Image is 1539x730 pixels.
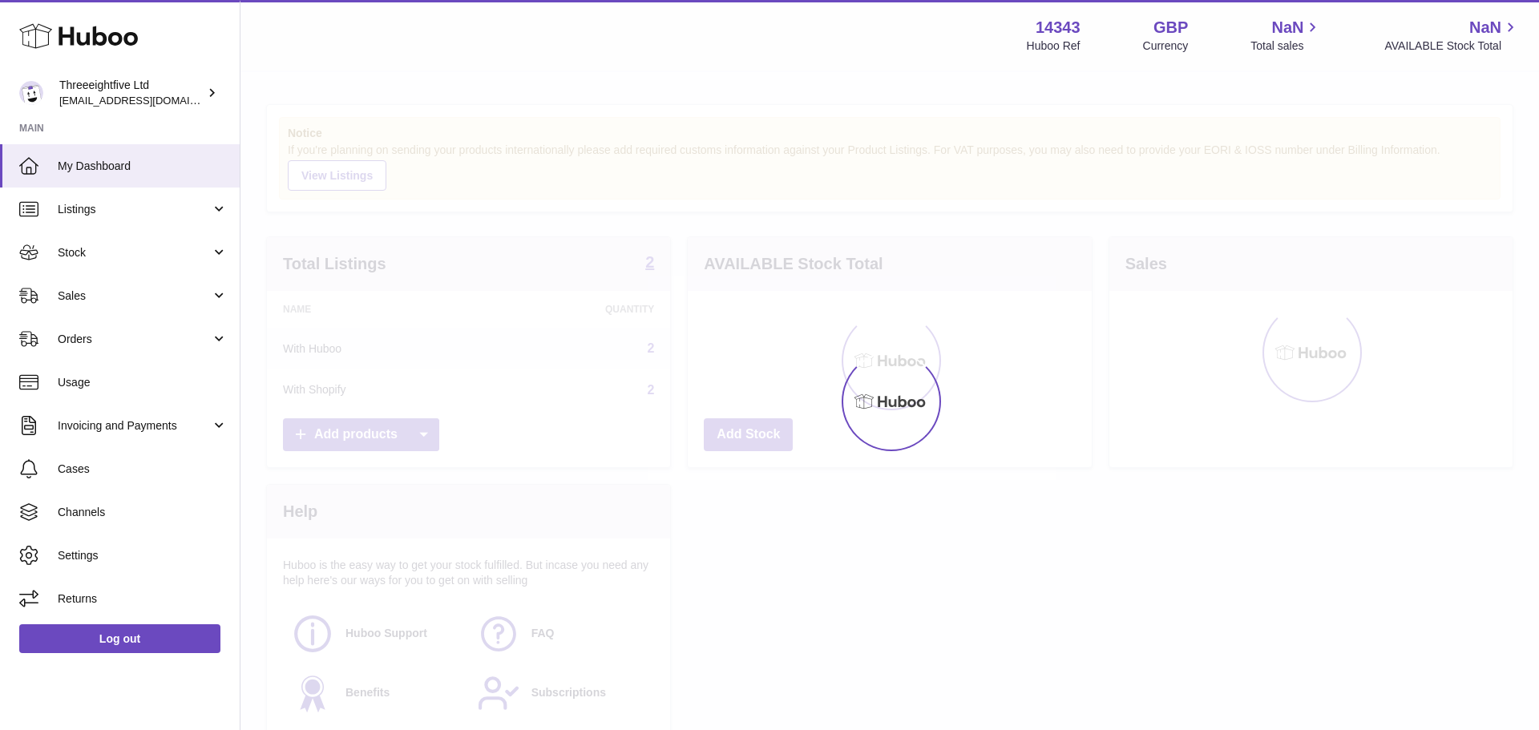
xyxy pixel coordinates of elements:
[58,159,228,174] span: My Dashboard
[58,202,211,217] span: Listings
[58,505,228,520] span: Channels
[1027,38,1081,54] div: Huboo Ref
[58,288,211,304] span: Sales
[58,591,228,607] span: Returns
[58,548,228,563] span: Settings
[58,332,211,347] span: Orders
[58,245,211,260] span: Stock
[58,375,228,390] span: Usage
[58,418,211,434] span: Invoicing and Payments
[59,94,236,107] span: [EMAIL_ADDRESS][DOMAIN_NAME]
[1384,38,1520,54] span: AVAILABLE Stock Total
[1469,17,1501,38] span: NaN
[58,462,228,477] span: Cases
[1271,17,1303,38] span: NaN
[1250,17,1322,54] a: NaN Total sales
[19,624,220,653] a: Log out
[19,81,43,105] img: internalAdmin-14343@internal.huboo.com
[1153,17,1188,38] strong: GBP
[1384,17,1520,54] a: NaN AVAILABLE Stock Total
[1036,17,1081,38] strong: 14343
[59,78,204,108] div: Threeeightfive Ltd
[1250,38,1322,54] span: Total sales
[1143,38,1189,54] div: Currency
